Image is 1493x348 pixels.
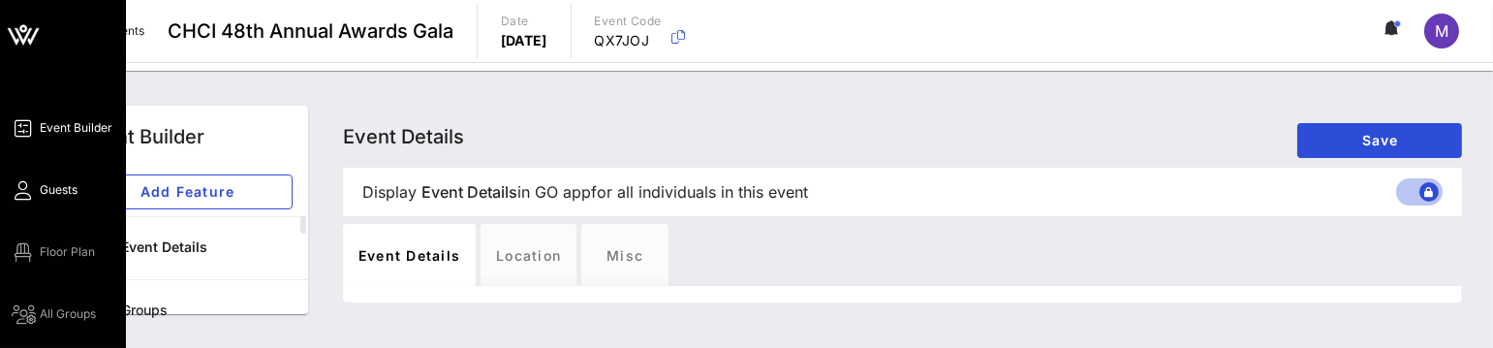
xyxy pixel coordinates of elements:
div: Location [481,224,576,286]
a: Event Builder [12,116,112,140]
div: Event Builder [81,122,204,151]
p: [DATE] [501,31,547,50]
span: CHCI 48th Annual Awards Gala [168,16,453,46]
button: Add Feature [81,174,293,209]
span: Guests [40,181,78,199]
span: for all individuals in this event [591,180,808,204]
span: All Groups [40,305,96,323]
span: Event Details [421,180,517,204]
a: Event Details [66,216,308,279]
div: M [1424,14,1459,48]
p: Event Code [595,12,662,31]
div: Event Details [121,239,293,256]
span: Add Feature [98,183,276,200]
div: Misc [581,224,669,286]
a: Groups [66,279,308,342]
span: Floor Plan [40,243,95,261]
p: Date [501,12,547,31]
p: Name and Type [362,298,1443,321]
span: Event Details [343,125,464,148]
a: Floor Plan [12,240,95,264]
span: Display in GO app [362,180,808,204]
p: QX7JOJ [595,31,662,50]
div: Groups [121,302,293,319]
div: Event Details [343,224,476,286]
span: M [1435,21,1448,41]
a: Guests [12,178,78,202]
a: All Groups [12,302,96,326]
button: Save [1297,123,1462,158]
span: Save [1313,132,1446,148]
span: Event Builder [40,119,112,137]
